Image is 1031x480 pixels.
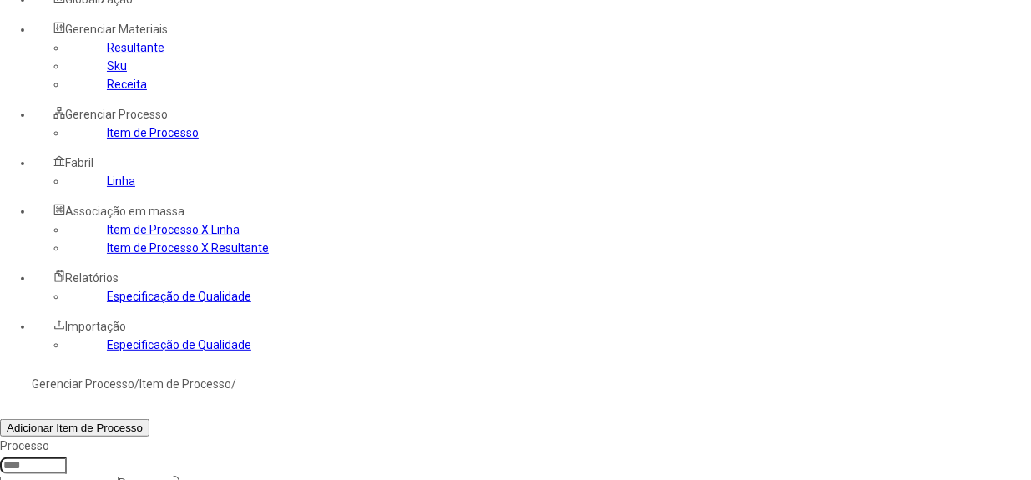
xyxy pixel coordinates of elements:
a: Resultante [107,41,164,54]
a: Especificação de Qualidade [107,338,251,351]
span: Associação em massa [65,205,184,218]
a: Item de Processo X Resultante [107,241,269,255]
nz-breadcrumb-separator: / [134,377,139,391]
a: Linha [107,174,135,188]
a: Sku [107,59,127,73]
span: Importação [65,320,126,333]
span: Relatórios [65,271,119,285]
span: Gerenciar Materiais [65,23,168,36]
a: Especificação de Qualidade [107,290,251,303]
nz-breadcrumb-separator: / [231,377,236,391]
span: Gerenciar Processo [65,108,168,121]
a: Gerenciar Processo [32,377,134,391]
span: Fabril [65,156,93,169]
a: Item de Processo [139,377,231,391]
a: Receita [107,78,147,91]
a: Item de Processo X Linha [107,223,240,236]
a: Item de Processo [107,126,199,139]
span: Adicionar Item de Processo [7,422,143,434]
